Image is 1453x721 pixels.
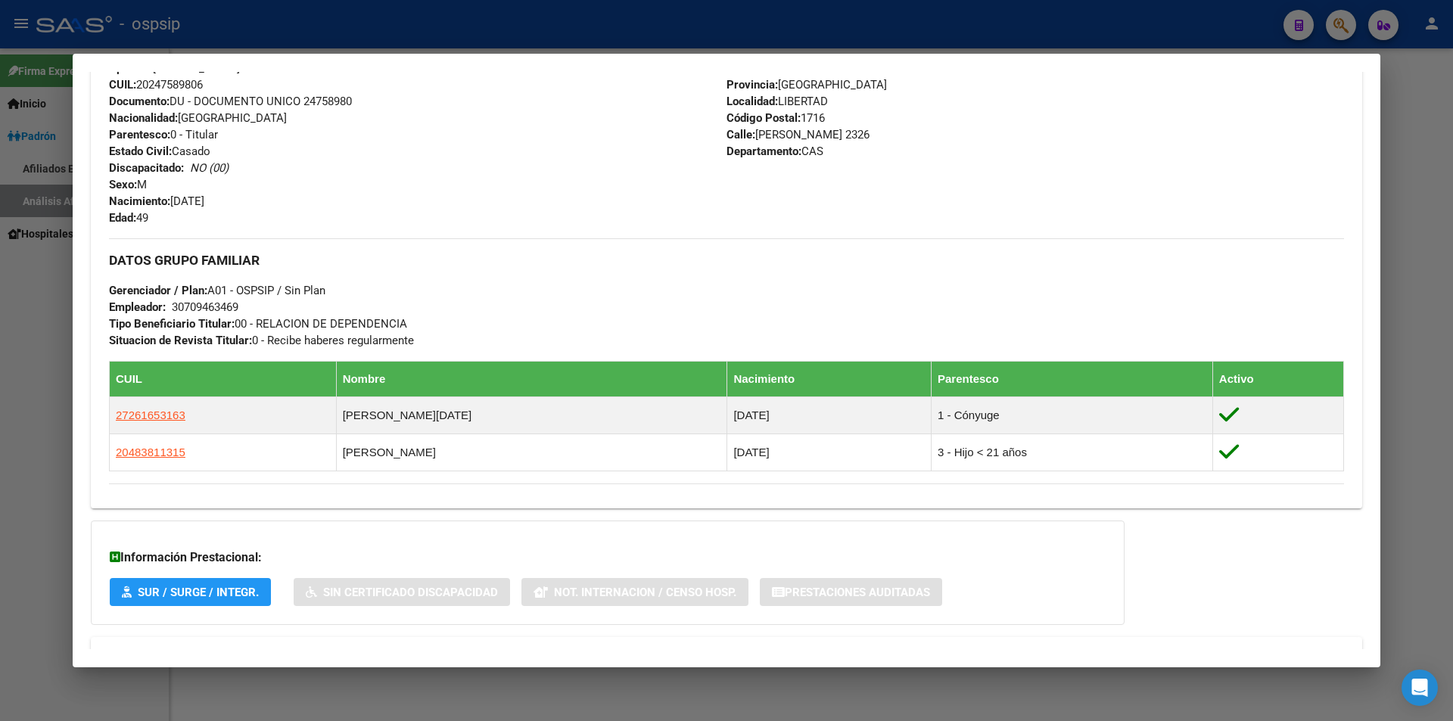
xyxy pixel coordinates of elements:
span: LIBERTAD [726,95,828,108]
strong: CUIL: [109,78,136,92]
td: [DATE] [727,396,932,434]
span: 00 - RELACION DE DEPENDENCIA [109,317,407,331]
strong: Departamento: [726,145,801,158]
strong: Provincia: [726,78,778,92]
th: Activo [1212,361,1343,396]
th: Parentesco [931,361,1212,396]
th: Nacimiento [727,361,932,396]
strong: Tipo Beneficiario Titular: [109,317,235,331]
strong: Nacimiento: [109,194,170,208]
span: 27261653163 [116,409,185,421]
span: [DATE] [109,194,204,208]
span: [GEOGRAPHIC_DATA] [726,78,887,92]
div: Open Intercom Messenger [1402,670,1438,706]
strong: Gerenciador / Plan: [109,284,207,297]
td: 3 - Hijo < 21 años [931,434,1212,471]
th: Nombre [336,361,727,396]
span: DU - DOCUMENTO UNICO 24758980 [109,95,352,108]
span: 20247589806 [109,78,203,92]
strong: Edad: [109,211,136,225]
button: Prestaciones Auditadas [760,578,942,606]
strong: Nacionalidad: [109,111,178,125]
span: Casado [109,145,210,158]
div: 30709463469 [172,299,238,315]
button: SUR / SURGE / INTEGR. [110,578,271,606]
span: CAS [726,145,823,158]
strong: Calle: [726,128,755,141]
span: 20483811315 [116,446,185,458]
strong: Código Postal: [726,111,801,125]
strong: Documento: [109,95,170,108]
strong: Situacion de Revista Titular: [109,334,252,347]
span: Sin Certificado Discapacidad [323,586,498,599]
strong: Sexo: [109,178,137,191]
strong: Parentesco: [109,128,170,141]
th: CUIL [110,361,337,396]
button: Sin Certificado Discapacidad [294,578,510,606]
td: [PERSON_NAME][DATE] [336,396,727,434]
span: SUR / SURGE / INTEGR. [138,586,259,599]
h3: DATOS GRUPO FAMILIAR [109,252,1344,269]
h3: Información Prestacional: [110,549,1106,567]
span: [PERSON_NAME] 2326 [726,128,870,141]
strong: Estado Civil: [109,145,172,158]
td: 1 - Cónyuge [931,396,1212,434]
i: NO (00) [190,161,229,175]
mat-expansion-panel-header: Aportes y Contribuciones del Afiliado: 20247589806 [91,637,1362,673]
span: 1716 [726,111,825,125]
span: A01 - OSPSIP / Sin Plan [109,284,325,297]
strong: Apellido: [109,61,153,75]
span: Not. Internacion / Censo Hosp. [554,586,736,599]
td: [DATE] [727,434,932,471]
span: Aportes y Contribuciones del Afiliado: 20247589806 [132,648,415,662]
span: [PERSON_NAME] [109,61,240,75]
span: [GEOGRAPHIC_DATA] [109,111,287,125]
span: Prestaciones Auditadas [785,586,930,599]
strong: Discapacitado: [109,161,184,175]
span: M [109,178,147,191]
span: 49 [109,211,148,225]
span: 0 - Titular [109,128,218,141]
strong: Empleador: [109,300,166,314]
span: 0 - Recibe haberes regularmente [109,334,414,347]
strong: Localidad: [726,95,778,108]
button: Not. Internacion / Censo Hosp. [521,578,748,606]
strong: NO TIENE TELEFONOS REGISTRADOS [726,61,918,75]
td: [PERSON_NAME] [336,434,727,471]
